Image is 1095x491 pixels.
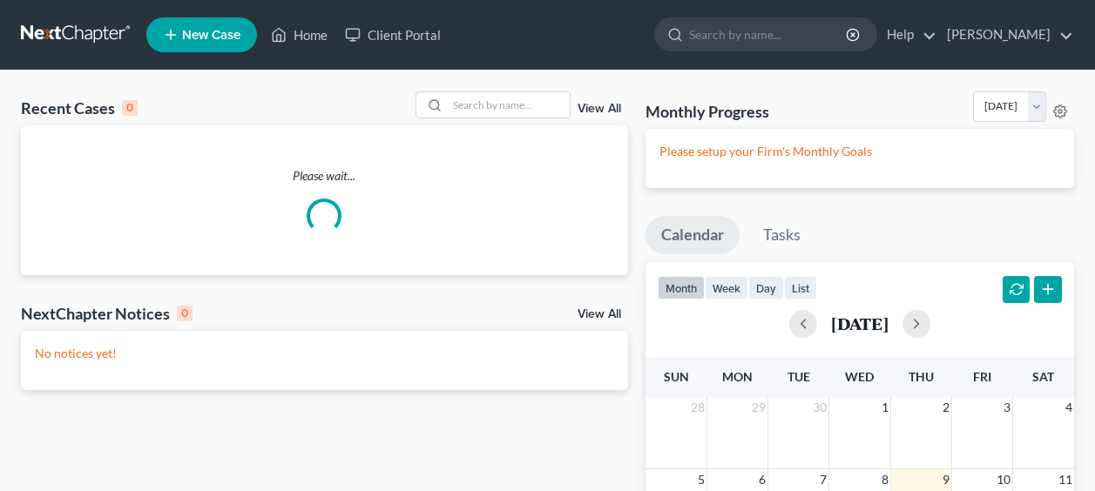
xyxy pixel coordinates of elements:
div: 0 [177,306,193,321]
a: Tasks [747,216,816,254]
a: [PERSON_NAME] [938,19,1073,50]
div: 0 [122,100,138,116]
span: 2 [941,397,951,418]
span: 29 [750,397,767,418]
a: View All [578,103,621,115]
span: 5 [696,469,706,490]
div: NextChapter Notices [21,303,193,324]
span: 1 [880,397,890,418]
span: Tue [787,369,810,384]
span: Mon [722,369,753,384]
span: 9 [941,469,951,490]
span: Wed [845,369,874,384]
a: Client Portal [336,19,449,50]
span: Fri [973,369,991,384]
button: month [658,276,705,299]
a: Calendar [646,216,740,254]
span: 6 [757,469,767,490]
span: 30 [811,397,828,418]
a: Home [262,19,336,50]
span: 10 [995,469,1012,490]
span: 28 [689,397,706,418]
span: 3 [1002,397,1012,418]
a: Help [878,19,936,50]
span: Sun [664,369,689,384]
span: New Case [182,29,240,42]
div: Recent Cases [21,98,138,118]
span: 7 [818,469,828,490]
button: list [784,276,817,299]
h3: Monthly Progress [646,101,769,122]
span: 8 [880,469,890,490]
h2: [DATE] [831,314,889,333]
p: Please setup your Firm's Monthly Goals [659,143,1060,160]
span: 4 [1064,397,1074,418]
button: day [748,276,784,299]
span: Thu [909,369,934,384]
p: Please wait... [21,167,628,185]
input: Search by name... [689,18,848,50]
input: Search by name... [448,92,570,118]
p: No notices yet! [35,345,614,362]
a: View All [578,308,621,320]
button: week [705,276,748,299]
span: Sat [1032,369,1054,384]
span: 11 [1057,469,1074,490]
